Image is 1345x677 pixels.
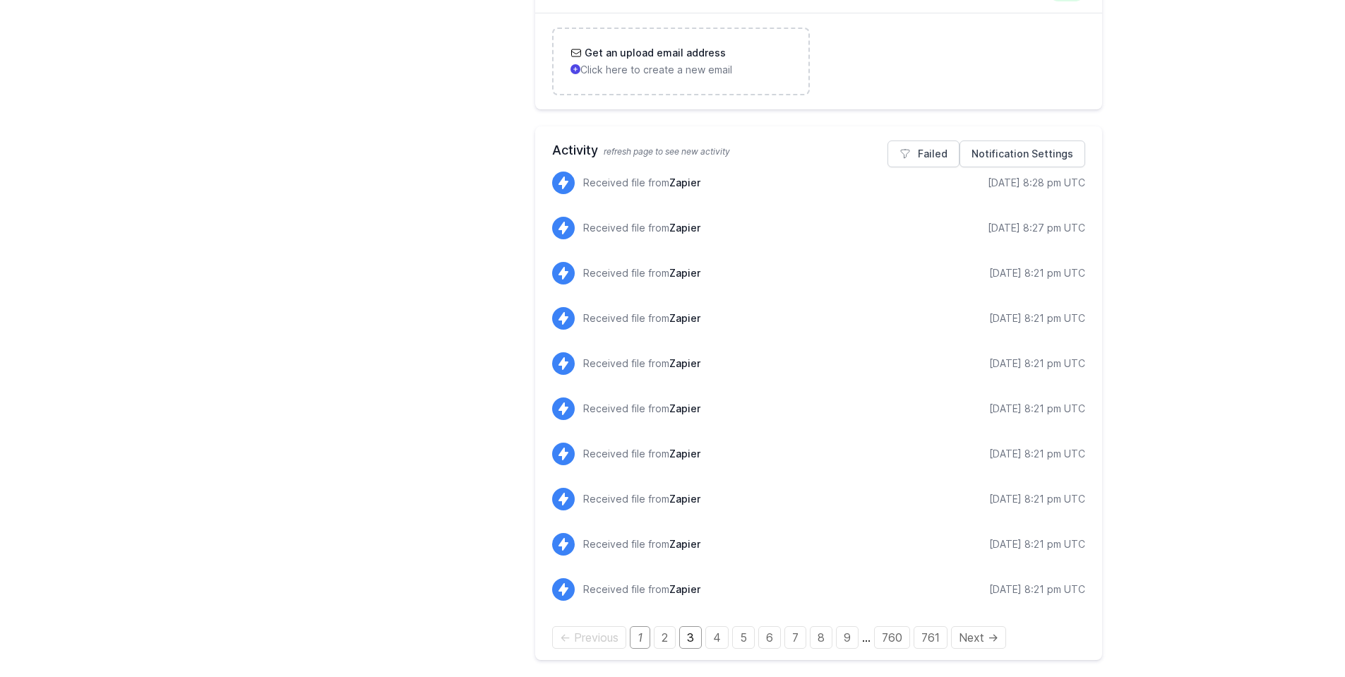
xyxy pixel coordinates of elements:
span: refresh page to see new activity [604,146,730,157]
a: Page 5 [732,626,755,649]
p: Received file from [583,402,700,416]
span: Zapier [669,583,700,595]
p: Received file from [583,492,700,506]
div: [DATE] 8:21 pm UTC [989,402,1085,416]
a: Get an upload email address Click here to create a new email [554,29,808,94]
p: Received file from [583,311,700,325]
div: [DATE] 8:21 pm UTC [989,311,1085,325]
p: Received file from [583,447,700,461]
a: Page 6 [758,626,781,649]
div: [DATE] 8:21 pm UTC [989,357,1085,371]
a: Page 761 [914,626,948,649]
div: [DATE] 8:27 pm UTC [988,221,1085,235]
a: Failed [887,140,960,167]
p: Received file from [583,537,700,551]
div: Pagination [552,629,1085,646]
div: [DATE] 8:21 pm UTC [989,537,1085,551]
span: Zapier [669,222,700,234]
em: Page 1 [630,626,650,649]
iframe: Drift Widget Chat Controller [1274,606,1328,660]
a: Notification Settings [960,140,1085,167]
a: Page 3 [679,626,702,649]
span: Zapier [669,267,700,279]
p: Received file from [583,582,700,597]
div: [DATE] 8:21 pm UTC [989,582,1085,597]
span: Zapier [669,448,700,460]
span: Zapier [669,357,700,369]
a: Page 4 [705,626,729,649]
h2: Activity [552,140,1085,160]
p: Received file from [583,221,700,235]
span: Zapier [669,538,700,550]
span: Zapier [669,312,700,324]
div: [DATE] 8:21 pm UTC [989,492,1085,506]
h3: Get an upload email address [582,46,726,60]
a: Page 8 [810,626,832,649]
a: Page 2 [654,626,676,649]
span: Zapier [669,402,700,414]
a: Page 760 [874,626,910,649]
div: [DATE] 8:28 pm UTC [988,176,1085,190]
p: Received file from [583,266,700,280]
p: Received file from [583,176,700,190]
a: Next page [951,626,1006,649]
a: Page 7 [784,626,806,649]
div: [DATE] 8:21 pm UTC [989,266,1085,280]
p: Click here to create a new email [570,63,791,77]
span: Zapier [669,493,700,505]
span: Previous page [552,626,626,649]
span: Zapier [669,176,700,188]
a: Page 9 [836,626,859,649]
p: Received file from [583,357,700,371]
div: [DATE] 8:21 pm UTC [989,447,1085,461]
span: … [862,630,871,645]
